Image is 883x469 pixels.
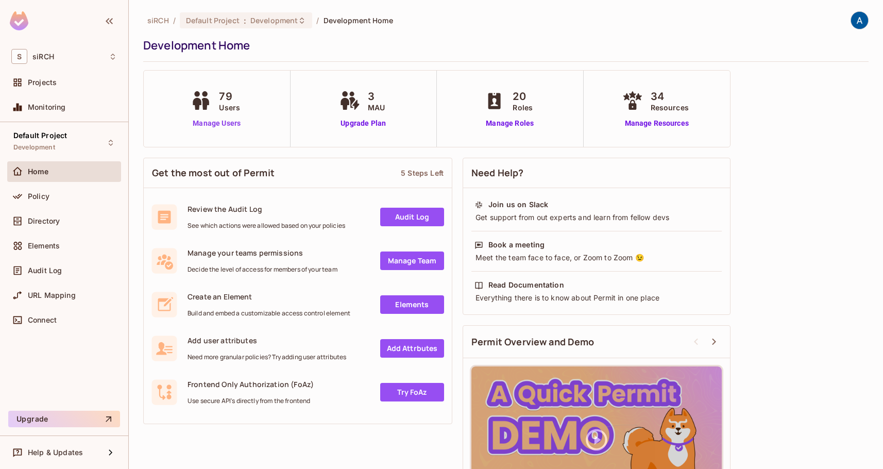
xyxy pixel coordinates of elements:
span: Default Project [13,131,67,140]
a: Elements [380,295,444,314]
button: Upgrade [8,411,120,427]
span: Development Home [324,15,393,25]
a: Manage Roles [482,118,538,129]
span: See which actions were allowed based on your policies [188,222,345,230]
span: : [243,16,247,25]
div: Read Documentation [488,280,564,290]
span: Build and embed a customizable access control element [188,309,350,317]
span: 20 [513,89,533,104]
span: 79 [219,89,240,104]
span: Development [13,143,55,152]
a: Upgrade Plan [337,118,390,129]
span: Need Help? [471,166,524,179]
span: Workspace: siRCH [32,53,54,61]
span: Default Project [186,15,240,25]
span: the active workspace [147,15,169,25]
span: Policy [28,192,49,200]
span: Create an Element [188,292,350,301]
a: Manage Resources [620,118,694,129]
span: Permit Overview and Demo [471,336,595,348]
span: Monitoring [28,103,66,111]
span: URL Mapping [28,291,76,299]
span: Home [28,167,49,176]
span: Elements [28,242,60,250]
a: Manage Users [188,118,245,129]
span: Frontend Only Authorization (FoAz) [188,379,314,389]
div: Meet the team face to face, or Zoom to Zoom 😉 [474,253,719,263]
span: Need more granular policies? Try adding user attributes [188,353,346,361]
a: Try FoAz [380,383,444,401]
div: Development Home [143,38,863,53]
span: Development [250,15,298,25]
span: Directory [28,217,60,225]
span: Projects [28,78,57,87]
div: Get support from out experts and learn from fellow devs [474,212,719,223]
img: Alison Thomson [851,12,868,29]
div: 5 Steps Left [401,168,444,178]
span: Users [219,102,240,113]
li: / [173,15,176,25]
span: MAU [368,102,385,113]
a: Add Attrbutes [380,339,444,358]
span: Resources [651,102,689,113]
span: Add user attributes [188,336,346,345]
div: Everything there is to know about Permit in one place [474,293,719,303]
span: 3 [368,89,385,104]
span: Manage your teams permissions [188,248,337,258]
div: Book a meeting [488,240,545,250]
div: Join us on Slack [488,199,548,210]
span: S [11,49,27,64]
span: Roles [513,102,533,113]
span: Audit Log [28,266,62,275]
a: Audit Log [380,208,444,226]
span: Use secure API's directly from the frontend [188,397,314,405]
span: 34 [651,89,689,104]
span: Decide the level of access for members of your team [188,265,337,274]
span: Get the most out of Permit [152,166,275,179]
li: / [316,15,319,25]
span: Connect [28,316,57,324]
img: SReyMgAAAABJRU5ErkJggg== [10,11,28,30]
a: Manage Team [380,252,444,270]
span: Review the Audit Log [188,204,345,214]
span: Help & Updates [28,448,83,457]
